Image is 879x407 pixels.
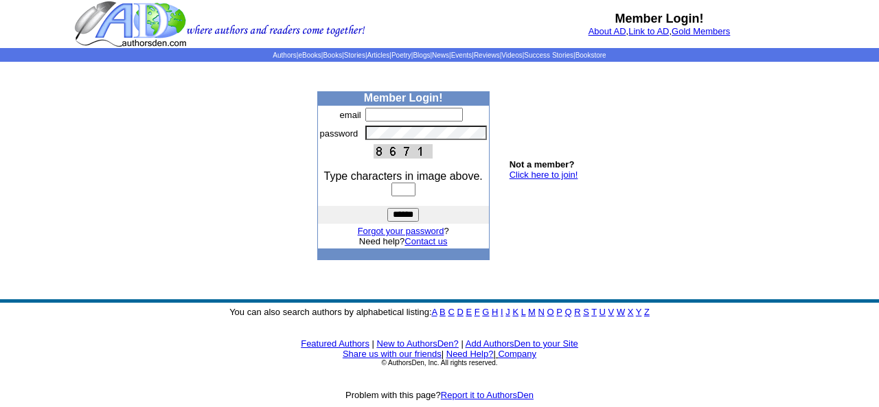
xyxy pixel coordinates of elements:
[547,307,554,317] a: O
[474,51,500,59] a: Reviews
[301,338,369,349] a: Featured Authors
[589,26,731,36] font: , ,
[482,307,489,317] a: G
[298,51,321,59] a: eBooks
[413,51,430,59] a: Blogs
[273,51,296,59] a: Authors
[501,307,503,317] a: I
[498,349,536,359] a: Company
[528,307,536,317] a: M
[374,144,433,159] img: This Is CAPTCHA Image
[442,349,444,359] font: |
[320,128,358,139] font: password
[608,307,615,317] a: V
[343,349,442,359] a: Share us with our friends
[636,307,641,317] a: Y
[345,390,534,400] font: Problem with this page?
[556,307,562,317] a: P
[323,51,342,59] a: Books
[381,359,497,367] font: © AuthorsDen, Inc. All rights reserved.
[591,307,597,317] a: T
[466,307,472,317] a: E
[364,92,443,104] b: Member Login!
[439,307,446,317] a: B
[344,51,365,59] a: Stories
[446,349,494,359] a: Need Help?
[432,307,437,317] a: A
[273,51,606,59] span: | | | | | | | | | | | |
[564,307,571,317] a: Q
[628,307,634,317] a: X
[510,170,578,180] a: Click here to join!
[358,226,449,236] font: ?
[229,307,650,317] font: You can also search authors by alphabetical listing:
[451,51,472,59] a: Events
[574,307,580,317] a: R
[404,236,447,246] a: Contact us
[359,236,448,246] font: Need help?
[492,307,498,317] a: H
[589,26,626,36] a: About AD
[524,51,573,59] a: Success Stories
[615,12,704,25] b: Member Login!
[372,338,374,349] font: |
[448,307,454,317] a: C
[324,170,483,182] font: Type characters in image above.
[600,307,606,317] a: U
[521,307,526,317] a: L
[377,338,459,349] a: New to AuthorsDen?
[493,349,536,359] font: |
[501,51,522,59] a: Videos
[628,26,669,36] a: Link to AD
[617,307,625,317] a: W
[367,51,390,59] a: Articles
[538,307,545,317] a: N
[358,226,444,236] a: Forgot your password
[340,110,361,120] font: email
[432,51,449,59] a: News
[583,307,589,317] a: S
[505,307,510,317] a: J
[466,338,578,349] a: Add AuthorsDen to your Site
[512,307,518,317] a: K
[441,390,534,400] a: Report it to AuthorsDen
[457,307,463,317] a: D
[644,307,650,317] a: Z
[391,51,411,59] a: Poetry
[461,338,463,349] font: |
[575,51,606,59] a: Bookstore
[475,307,480,317] a: F
[510,159,575,170] b: Not a member?
[672,26,730,36] a: Gold Members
